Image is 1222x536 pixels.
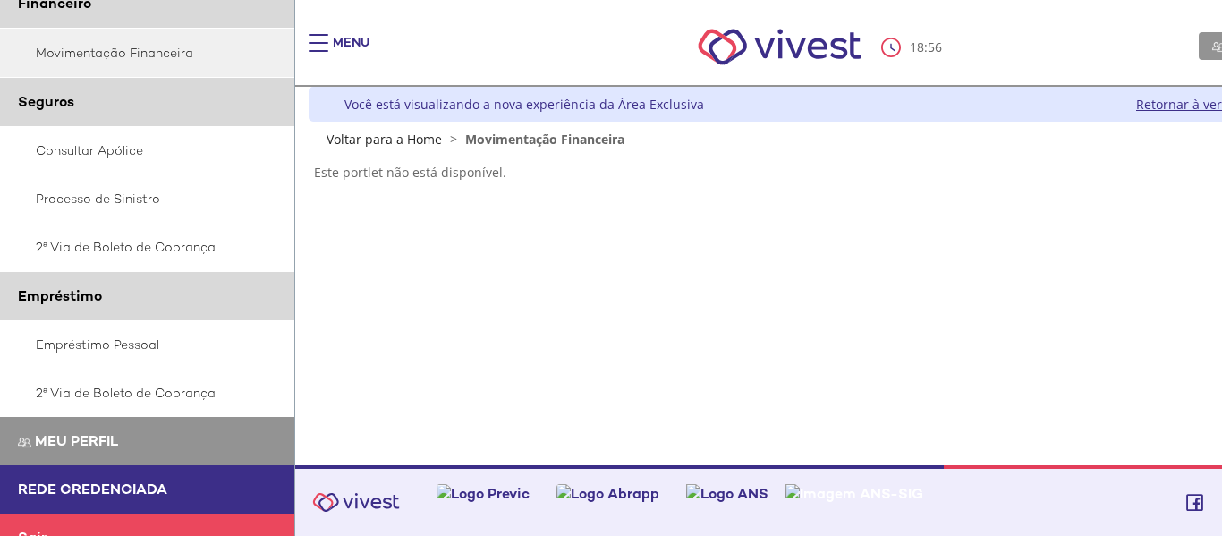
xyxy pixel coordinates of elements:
img: Logo ANS [686,484,768,503]
img: Logo Abrapp [556,484,659,503]
span: 56 [928,38,942,55]
footer: Vivest [295,465,1222,536]
img: Meu perfil [18,436,31,449]
img: Imagem ANS-SIG [785,484,923,503]
span: Seguros [18,92,74,111]
span: 18 [910,38,924,55]
span: Empréstimo [18,286,102,305]
span: Movimentação Financeira [465,131,624,148]
span: > [446,131,462,148]
img: Vivest [302,482,410,523]
div: Você está visualizando a nova experiência da Área Exclusiva [344,96,704,113]
span: Rede Credenciada [18,480,167,498]
img: Vivest [678,9,881,85]
div: : [881,38,946,57]
a: Voltar para a Home [327,131,442,148]
span: Meu perfil [35,431,118,450]
div: Menu [333,34,369,70]
img: Logo Previc [437,484,530,503]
